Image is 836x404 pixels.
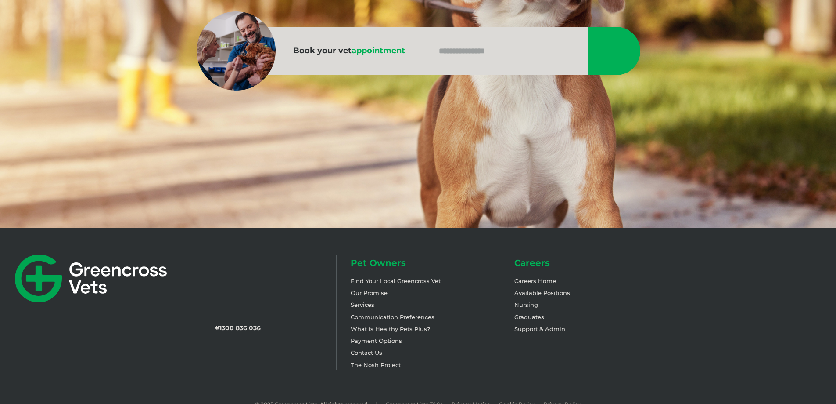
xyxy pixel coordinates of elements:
[351,289,388,296] a: Our Promise
[514,289,570,296] a: Available Positions
[351,361,401,368] a: The Nosh Project
[352,46,405,55] span: appointment
[514,313,544,320] a: Graduates
[514,277,556,284] a: Careers Home
[514,258,664,267] h6: Careers
[197,44,423,58] label: Book your vet
[351,258,500,267] h6: Pet Owners
[351,277,441,284] a: Find Your Local Greencross Vet
[514,325,565,332] a: Support & Admin
[351,313,434,320] a: Communication Preferences
[351,349,382,356] a: Contact Us
[351,325,430,332] a: What is Healthy Pets Plus?
[351,337,402,344] a: Payment Options
[351,301,374,308] a: Services
[514,301,538,308] a: Nursing
[215,324,219,332] span: #
[215,324,261,332] a: #1300 836 036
